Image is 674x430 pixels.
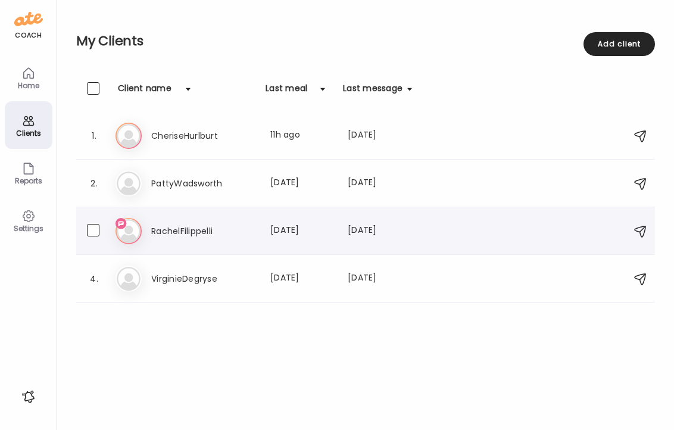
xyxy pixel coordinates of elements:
[151,176,256,191] h3: PattyWadsworth
[14,10,43,29] img: ate
[348,272,412,286] div: [DATE]
[151,224,256,238] h3: RachelFilippelli
[266,82,307,101] div: Last meal
[348,176,412,191] div: [DATE]
[7,177,50,185] div: Reports
[87,176,101,191] div: 2.
[270,272,333,286] div: [DATE]
[151,272,256,286] h3: VirginieDegryse
[348,224,412,238] div: [DATE]
[76,32,655,50] h2: My Clients
[118,82,171,101] div: Client name
[348,129,412,143] div: [DATE]
[7,225,50,232] div: Settings
[87,272,101,286] div: 4.
[270,224,333,238] div: [DATE]
[7,129,50,137] div: Clients
[583,32,655,56] div: Add client
[7,82,50,89] div: Home
[343,82,402,101] div: Last message
[270,176,333,191] div: [DATE]
[151,129,256,143] h3: CheriseHurlburt
[270,129,333,143] div: 11h ago
[87,129,101,143] div: 1.
[15,30,42,40] div: coach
